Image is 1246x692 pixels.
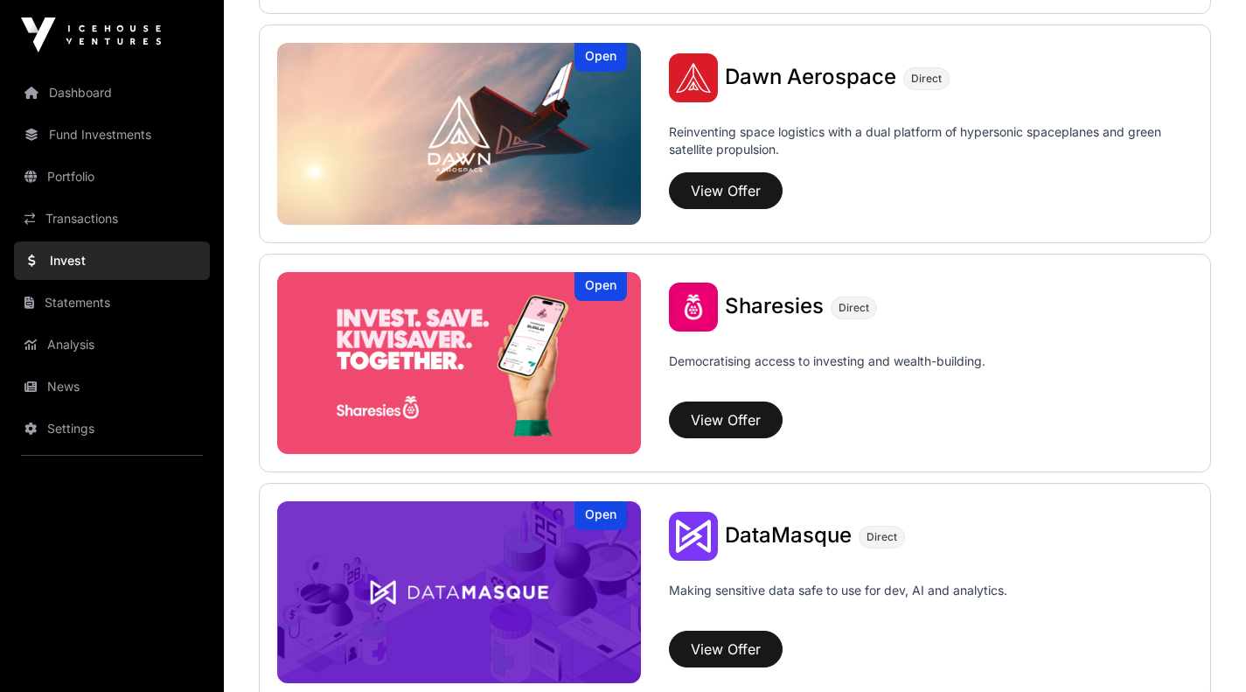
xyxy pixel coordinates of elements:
button: View Offer [669,402,783,438]
span: Direct [911,72,942,86]
img: Icehouse Ventures Logo [21,17,161,52]
a: DataMasque [725,525,852,548]
img: Dawn Aerospace [669,53,718,102]
img: Sharesies [277,272,641,454]
img: DataMasque [277,501,641,683]
a: Transactions [14,199,210,238]
a: Analysis [14,325,210,364]
a: Dawn Aerospace [725,66,896,89]
p: Reinventing space logistics with a dual platform of hypersonic spaceplanes and green satellite pr... [669,123,1193,165]
div: Open [574,501,627,530]
a: Settings [14,409,210,448]
a: Dawn AerospaceOpen [277,43,641,225]
span: Dawn Aerospace [725,64,896,89]
span: Direct [867,530,897,544]
a: Invest [14,241,210,280]
button: View Offer [669,631,783,668]
button: View Offer [669,172,783,209]
a: Portfolio [14,157,210,196]
div: Open [574,272,627,301]
a: Statements [14,283,210,322]
iframe: Chat Widget [1159,608,1246,692]
a: DataMasqueOpen [277,501,641,683]
span: DataMasque [725,522,852,548]
a: Sharesies [725,296,824,318]
a: Fund Investments [14,115,210,154]
span: Direct [839,301,869,315]
img: Dawn Aerospace [277,43,641,225]
img: Sharesies [669,283,718,332]
img: DataMasque [669,512,718,561]
span: Sharesies [725,293,824,318]
p: Democratising access to investing and wealth-building. [669,353,985,395]
p: Making sensitive data safe to use for dev, AI and analytics. [669,582,1007,624]
a: News [14,367,210,406]
div: Open [574,43,627,72]
a: Dashboard [14,73,210,112]
a: SharesiesOpen [277,272,641,454]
